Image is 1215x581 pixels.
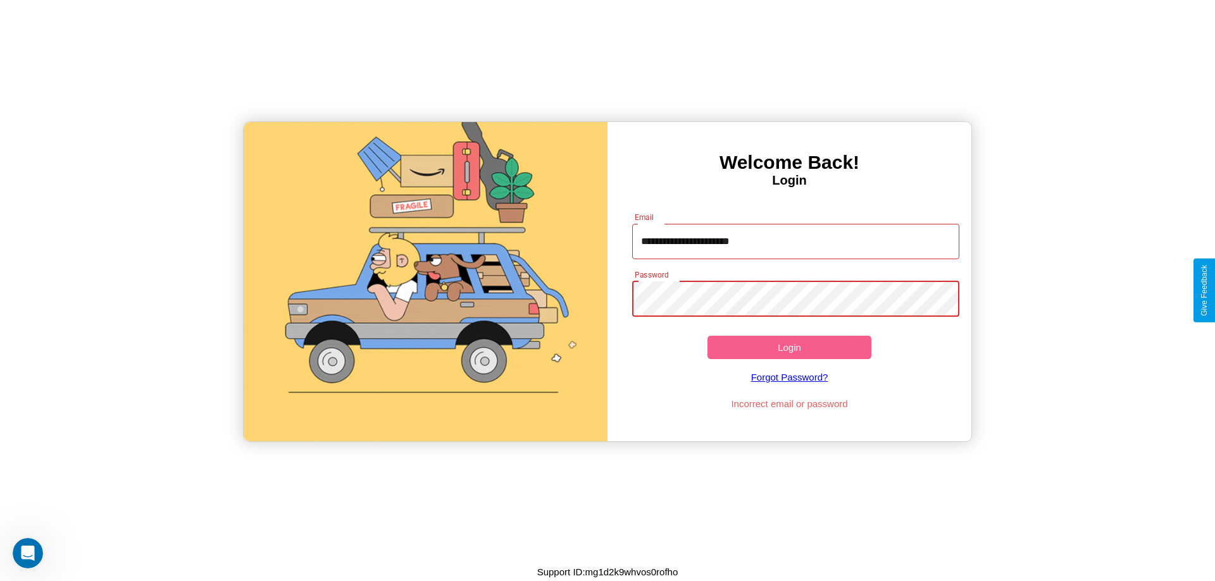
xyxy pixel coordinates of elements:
h3: Welcome Back! [607,152,971,173]
p: Incorrect email or password [626,395,954,412]
h4: Login [607,173,971,188]
div: Give Feedback [1200,265,1209,316]
a: Forgot Password? [626,359,954,395]
iframe: Intercom live chat [13,538,43,568]
img: gif [244,122,607,441]
label: Password [635,269,668,280]
button: Login [707,336,871,359]
p: Support ID: mg1d2k9whvos0rofho [537,563,678,580]
label: Email [635,212,654,223]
